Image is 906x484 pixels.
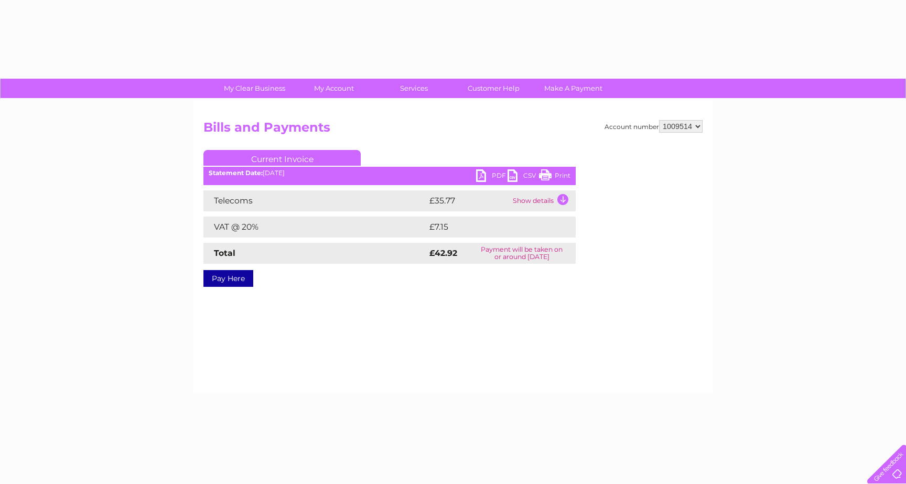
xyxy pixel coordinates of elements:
[203,217,427,238] td: VAT @ 20%
[214,248,235,258] strong: Total
[209,169,263,177] b: Statement Date:
[211,79,298,98] a: My Clear Business
[203,169,576,177] div: [DATE]
[450,79,537,98] a: Customer Help
[508,169,539,185] a: CSV
[510,190,576,211] td: Show details
[539,169,570,185] a: Print
[371,79,457,98] a: Services
[291,79,377,98] a: My Account
[468,243,576,264] td: Payment will be taken on or around [DATE]
[429,248,457,258] strong: £42.92
[203,150,361,166] a: Current Invoice
[203,270,253,287] a: Pay Here
[605,120,703,133] div: Account number
[203,120,703,140] h2: Bills and Payments
[427,217,549,238] td: £7.15
[203,190,427,211] td: Telecoms
[427,190,510,211] td: £35.77
[476,169,508,185] a: PDF
[530,79,617,98] a: Make A Payment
